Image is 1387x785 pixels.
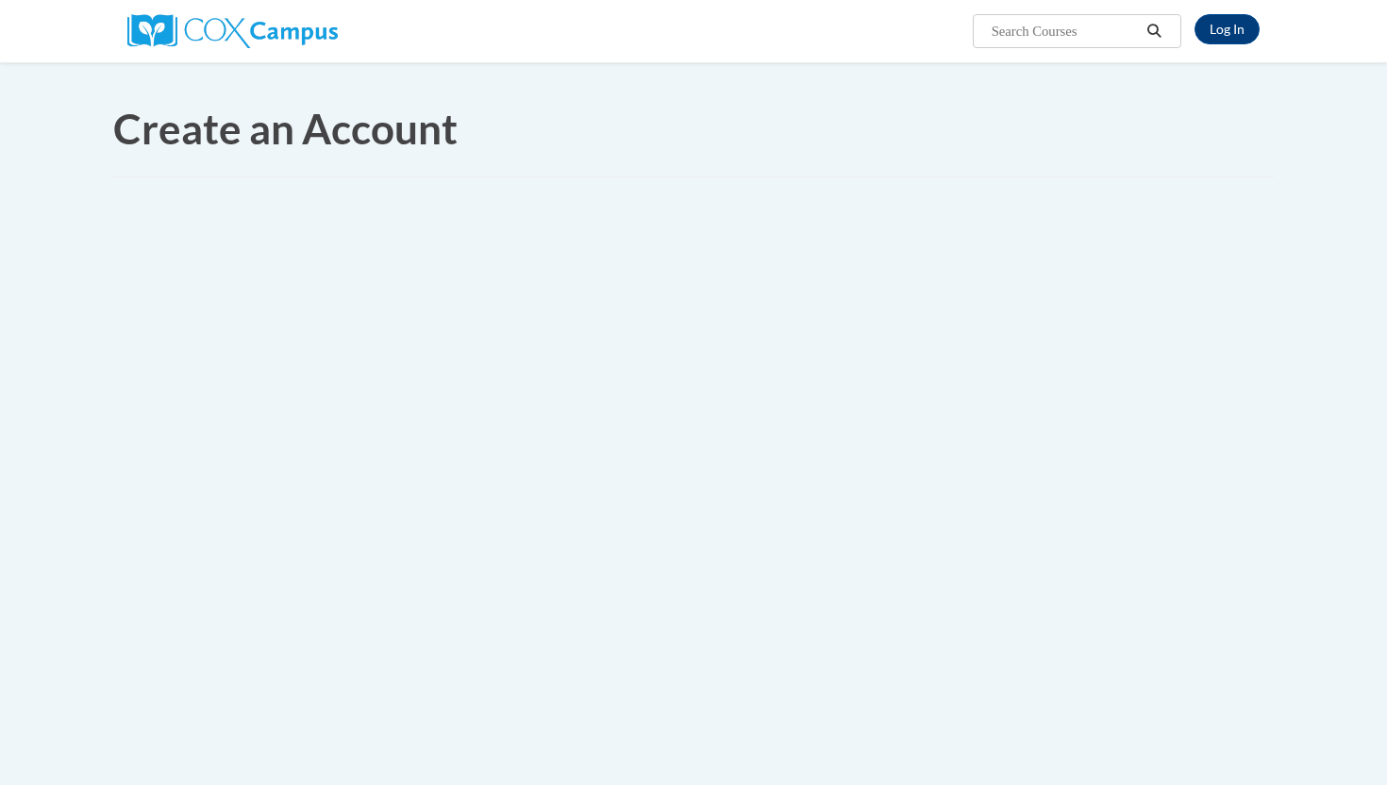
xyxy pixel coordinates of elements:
img: Cox Campus [127,14,338,48]
span: Create an Account [113,104,458,153]
i:  [1146,25,1163,39]
a: Cox Campus [127,22,338,38]
button: Search [1141,20,1169,42]
input: Search Courses [990,20,1141,42]
a: Log In [1195,14,1260,44]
